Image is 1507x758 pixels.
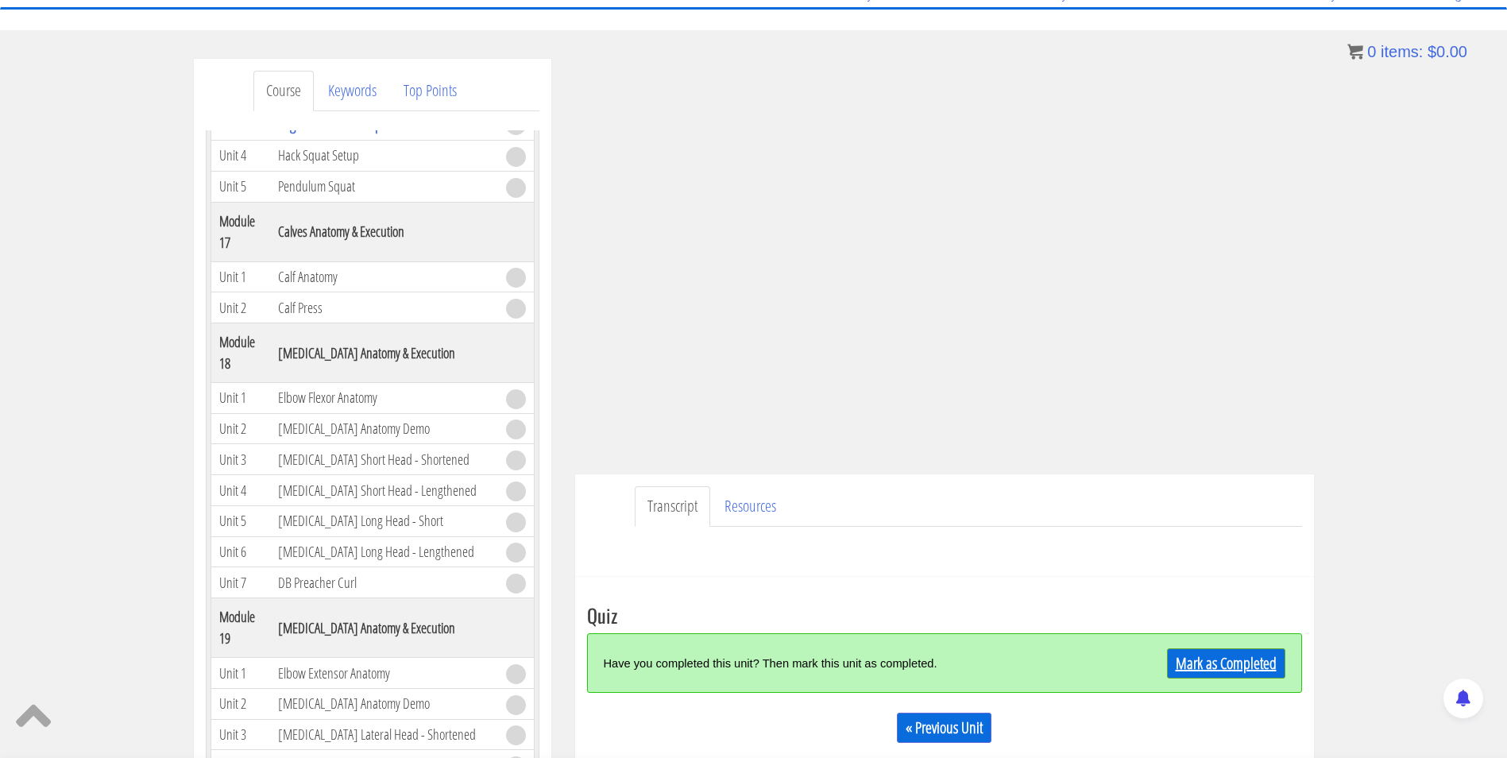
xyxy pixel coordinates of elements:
[270,141,497,172] td: Hack Squat Setup
[270,658,497,689] td: Elbow Extensor Anatomy
[604,646,1107,680] div: Have you completed this unit? Then mark this unit as completed.
[1347,43,1467,60] a: 0 items: $0.00
[897,713,991,743] a: « Previous Unit
[211,658,270,689] td: Unit 1
[391,71,469,111] a: Top Points
[211,567,270,598] td: Unit 7
[211,598,270,658] th: Module 19
[270,413,497,444] td: [MEDICAL_DATA] Anatomy Demo
[635,486,710,527] a: Transcript
[253,71,314,111] a: Course
[211,536,270,567] td: Unit 6
[270,383,497,414] td: Elbow Flexor Anatomy
[712,486,789,527] a: Resources
[211,292,270,323] td: Unit 2
[211,505,270,536] td: Unit 5
[211,719,270,750] td: Unit 3
[1428,43,1467,60] bdi: 0.00
[270,567,497,598] td: DB Preacher Curl
[270,292,497,323] td: Calf Press
[211,202,270,261] th: Module 17
[1367,43,1376,60] span: 0
[1167,648,1285,679] a: Mark as Completed
[270,202,497,261] th: Calves Anatomy & Execution
[270,475,497,506] td: [MEDICAL_DATA] Short Head - Lengthened
[270,444,497,475] td: [MEDICAL_DATA] Short Head - Shortened
[270,323,497,383] th: [MEDICAL_DATA] Anatomy & Execution
[211,688,270,719] td: Unit 2
[211,261,270,292] td: Unit 1
[1347,44,1363,60] img: icon11.png
[315,71,389,111] a: Keywords
[211,141,270,172] td: Unit 4
[211,383,270,414] td: Unit 1
[1428,43,1436,60] span: $
[270,536,497,567] td: [MEDICAL_DATA] Long Head - Lengthened
[211,475,270,506] td: Unit 4
[270,171,497,202] td: Pendulum Squat
[211,444,270,475] td: Unit 3
[270,719,497,750] td: [MEDICAL_DATA] Lateral Head - Shortened
[587,605,1302,625] h3: Quiz
[1381,43,1423,60] span: items:
[270,261,497,292] td: Calf Anatomy
[211,323,270,383] th: Module 18
[270,688,497,719] td: [MEDICAL_DATA] Anatomy Demo
[270,505,497,536] td: [MEDICAL_DATA] Long Head - Short
[270,598,497,658] th: [MEDICAL_DATA] Anatomy & Execution
[211,413,270,444] td: Unit 2
[211,171,270,202] td: Unit 5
